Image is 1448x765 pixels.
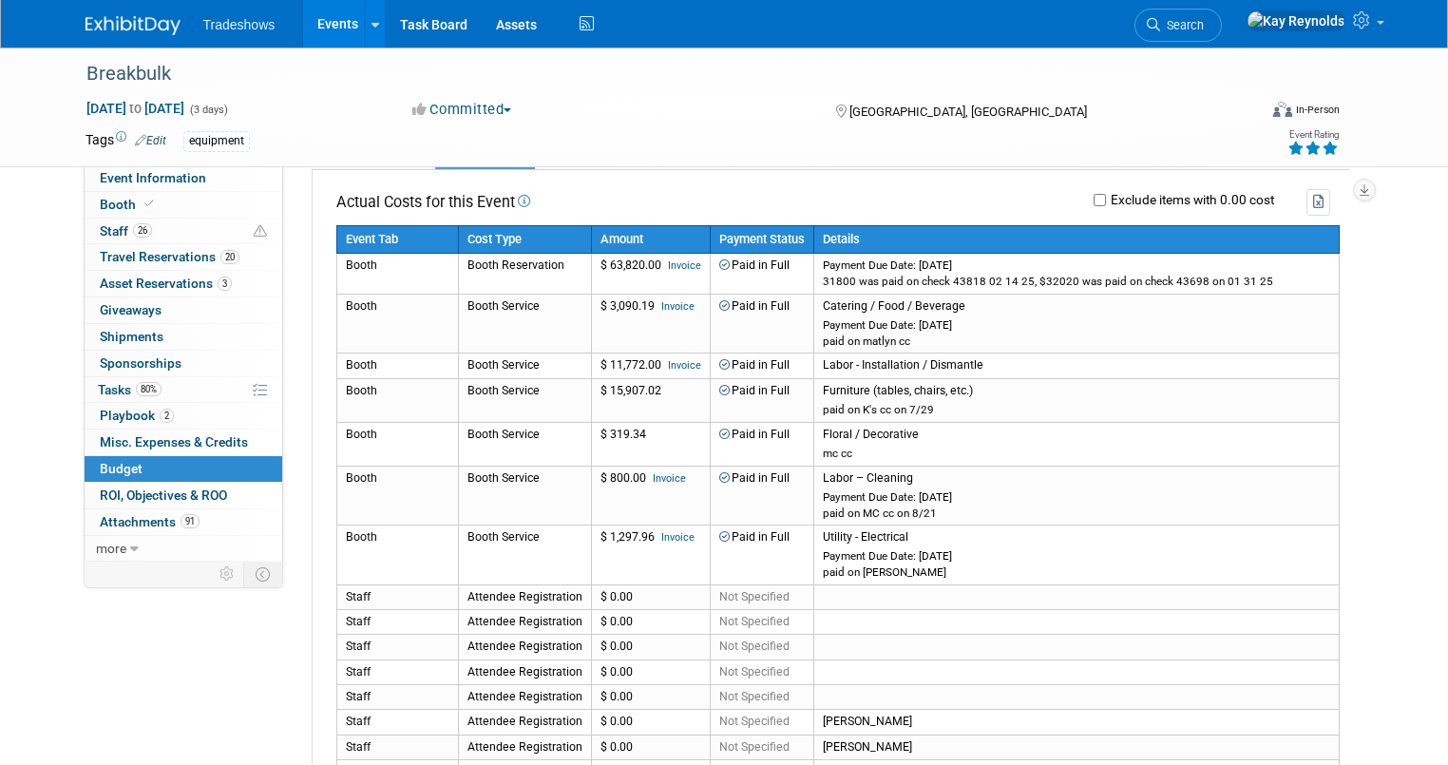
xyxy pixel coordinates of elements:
a: Tasks80% [85,377,282,403]
div: Payment Due Date: [DATE] [823,258,1330,273]
span: Tasks [98,382,162,397]
td: Attendee Registration [458,735,591,759]
a: ROI, Objectives & ROO [85,483,282,508]
td: $ 1,297.96 [591,526,710,585]
span: Giveaways [100,302,162,317]
td: Staff [336,635,458,660]
span: Playbook [100,408,174,423]
td: Attendee Registration [458,660,591,684]
td: Booth Service [458,354,591,378]
div: 31800 was paid on check 43818 02 14 25, $32020 was paid on check 43698 on 01 31 25 [823,275,1330,289]
td: Booth [336,466,458,526]
td: Toggle Event Tabs [243,562,282,586]
td: Attendee Registration [458,610,591,635]
span: Attachments [100,514,200,529]
div: paid on matlyn cc [823,335,1330,349]
img: Format-Inperson.png [1273,102,1292,117]
div: Payment Due Date: [DATE] [823,490,1330,505]
td: Staff [336,610,458,635]
th: Event Tab [336,225,458,254]
label: Exclude items with 0.00 cost [1106,194,1274,207]
div: paid on K's cc on 7/29 [823,403,1330,417]
td: $ 0.00 [591,660,710,684]
td: Paid in Full [710,354,813,378]
a: Invoice [668,259,701,272]
td: Booth Service [458,294,591,354]
td: Staff [336,685,458,710]
span: 91 [181,514,200,528]
span: Asset Reservations [100,276,232,291]
a: Shipments [85,324,282,350]
th: Amount [591,225,710,254]
td: $ 319.34 [591,422,710,466]
td: Booth [336,254,458,294]
td: Booth [336,294,458,354]
td: Booth Service [458,466,591,526]
span: Booth [100,197,158,212]
td: $ 11,772.00 [591,354,710,378]
td: Tags [86,130,166,152]
td: Staff [336,660,458,684]
div: Breakbulk [80,57,1233,91]
span: Not Specified [719,665,790,679]
span: Not Specified [719,640,790,653]
span: Budget [100,461,143,476]
td: Paid in Full [710,378,813,422]
td: Personalize Event Tab Strip [211,562,244,586]
td: $ 0.00 [591,584,710,609]
td: Labor - Installation / Dismantle [813,354,1339,378]
th: Cost Type [458,225,591,254]
a: Booth [85,192,282,218]
span: [GEOGRAPHIC_DATA], [GEOGRAPHIC_DATA] [849,105,1087,119]
span: Potential Scheduling Conflict -- at least one attendee is tagged in another overlapping event. [254,223,267,240]
td: $ 800.00 [591,466,710,526]
a: Sponsorships [85,351,282,376]
a: Edit [135,134,166,147]
td: $ 0.00 [591,685,710,710]
td: Attendee Registration [458,635,591,660]
td: Furniture (tables, chairs, etc.) [813,378,1339,422]
a: Misc. Expenses & Credits [85,430,282,455]
span: Misc. Expenses & Credits [100,434,248,449]
td: $ 0.00 [591,710,710,735]
div: In-Person [1295,103,1340,117]
a: Travel Reservations20 [85,244,282,270]
th: Payment Status [710,225,813,254]
div: Event Format [1154,99,1340,127]
img: ExhibitDay [86,16,181,35]
td: Staff [336,584,458,609]
img: Kay Reynolds [1247,10,1345,31]
div: mc cc [823,447,1330,461]
td: Actual Costs for this Event [336,189,530,215]
i: Booth reservation complete [144,199,154,209]
span: to [126,101,144,116]
a: Staff26 [85,219,282,244]
span: (3 days) [188,104,228,116]
td: Staff [336,735,458,759]
td: Booth [336,422,458,466]
td: Paid in Full [710,254,813,294]
td: [PERSON_NAME] [813,710,1339,735]
td: Paid in Full [710,466,813,526]
span: ROI, Objectives & ROO [100,488,227,503]
span: Not Specified [719,590,790,603]
td: Paid in Full [710,526,813,585]
span: 80% [136,382,162,396]
a: Invoice [653,472,686,485]
td: Catering / Food / Beverage [813,294,1339,354]
div: Event Rating [1287,130,1339,140]
span: Staff [100,223,152,239]
span: Not Specified [719,690,790,703]
span: Tradeshows [203,17,276,32]
td: $ 0.00 [591,610,710,635]
td: Booth [336,378,458,422]
td: Paid in Full [710,294,813,354]
span: 2 [160,409,174,423]
td: Staff [336,710,458,735]
td: Utility - Electrical [813,526,1339,585]
td: Booth [336,526,458,585]
a: Giveaways [85,297,282,323]
td: Booth Service [458,526,591,585]
span: Sponsorships [100,355,181,371]
span: 3 [218,277,232,291]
